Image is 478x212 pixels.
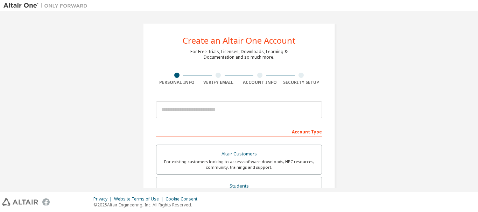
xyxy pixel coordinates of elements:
[42,198,50,206] img: facebook.svg
[93,196,114,202] div: Privacy
[2,198,38,206] img: altair_logo.svg
[281,80,322,85] div: Security Setup
[183,36,296,45] div: Create an Altair One Account
[3,2,91,9] img: Altair One
[156,126,322,137] div: Account Type
[156,80,198,85] div: Personal Info
[198,80,239,85] div: Verify Email
[166,196,202,202] div: Cookie Consent
[161,149,317,159] div: Altair Customers
[93,202,202,208] p: © 2025 Altair Engineering, Inc. All Rights Reserved.
[161,181,317,191] div: Students
[239,80,281,85] div: Account Info
[114,196,166,202] div: Website Terms of Use
[190,49,288,60] div: For Free Trials, Licenses, Downloads, Learning & Documentation and so much more.
[161,159,317,170] div: For existing customers looking to access software downloads, HPC resources, community, trainings ...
